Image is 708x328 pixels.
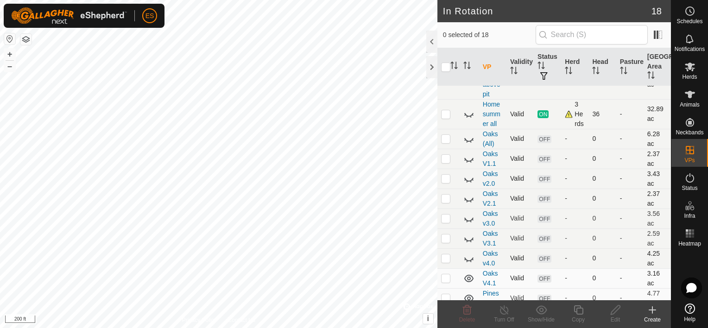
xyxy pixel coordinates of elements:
td: 0 [588,228,616,248]
th: Herd [561,48,588,86]
td: Valid [506,99,534,129]
span: OFF [537,195,551,203]
a: Privacy Policy [182,316,217,324]
th: [GEOGRAPHIC_DATA] Area [644,48,671,86]
p-sorticon: Activate to sort [620,68,627,76]
td: - [616,169,644,189]
td: 2.37 ac [644,149,671,169]
td: - [616,288,644,308]
a: Help [671,300,708,326]
span: Delete [459,316,475,323]
span: Herds [682,74,697,80]
span: Heatmap [678,241,701,246]
td: 2.37 ac [644,189,671,208]
a: Contact Us [228,316,255,324]
td: Valid [506,268,534,288]
span: OFF [537,255,551,263]
a: Oaks V3.1 [483,230,498,247]
span: Schedules [676,19,702,24]
button: Map Layers [20,34,32,45]
th: Head [588,48,616,86]
td: Valid [506,129,534,149]
img: Gallagher Logo [11,7,127,24]
span: 0 selected of 18 [443,30,536,40]
td: 4.77 ac [644,288,671,308]
td: - [616,268,644,288]
span: OFF [537,175,551,183]
td: 32.89 ac [644,99,671,129]
td: 36 [588,99,616,129]
th: Pasture [616,48,644,86]
div: - [565,134,585,144]
p-sorticon: Activate to sort [565,68,572,76]
td: - [616,149,644,169]
td: Valid [506,288,534,308]
button: i [423,314,433,324]
td: - [616,248,644,268]
td: Valid [506,169,534,189]
td: Valid [506,228,534,248]
span: 18 [651,4,662,18]
span: i [427,315,429,322]
span: Help [684,316,695,322]
a: Oaks v3.0 [483,210,498,227]
div: Create [634,315,671,324]
a: Home minus above pit [483,61,500,98]
a: Oaks (All) [483,130,498,147]
div: - [565,233,585,243]
td: 0 [588,189,616,208]
span: Animals [680,102,700,107]
td: - [616,228,644,248]
p-sorticon: Activate to sort [592,68,600,76]
div: - [565,293,585,303]
td: 6.28 ac [644,129,671,149]
a: Oaks V2.1 [483,190,498,207]
td: 0 [588,268,616,288]
p-sorticon: Activate to sort [450,63,458,70]
p-sorticon: Activate to sort [537,63,545,70]
td: 0 [588,169,616,189]
span: Notifications [675,46,705,52]
span: Infra [684,213,695,219]
a: Oaks v2.0 [483,170,498,187]
span: Status [682,185,697,191]
td: - [616,129,644,149]
div: 3 Herds [565,100,585,129]
div: - [565,154,585,164]
th: VP [479,48,506,86]
a: Oaks V4.1 [483,270,498,287]
td: 0 [588,208,616,228]
span: OFF [537,155,551,163]
td: - [616,208,644,228]
div: Turn Off [486,315,523,324]
button: Reset Map [4,33,15,44]
p-sorticon: Activate to sort [647,73,655,80]
a: Home summer all [483,101,500,127]
span: VPs [684,158,695,163]
div: - [565,253,585,263]
th: Status [534,48,561,86]
td: Valid [506,189,534,208]
div: - [565,214,585,223]
span: Neckbands [676,130,703,135]
td: 0 [588,288,616,308]
span: OFF [537,235,551,243]
a: Oaks v4.0 [483,250,498,267]
a: Oaks V1.1 [483,150,498,167]
p-sorticon: Activate to sort [510,68,518,76]
div: - [565,174,585,183]
span: ON [537,110,549,118]
td: Valid [506,208,534,228]
td: 4.25 ac [644,248,671,268]
button: + [4,49,15,60]
span: ES [145,11,154,21]
td: 2.59 ac [644,228,671,248]
th: Validity [506,48,534,86]
span: OFF [537,275,551,283]
p-sorticon: Activate to sort [463,63,471,70]
div: - [565,273,585,283]
a: Pines 1.0 [483,290,499,307]
td: - [616,189,644,208]
button: – [4,61,15,72]
span: OFF [537,135,551,143]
